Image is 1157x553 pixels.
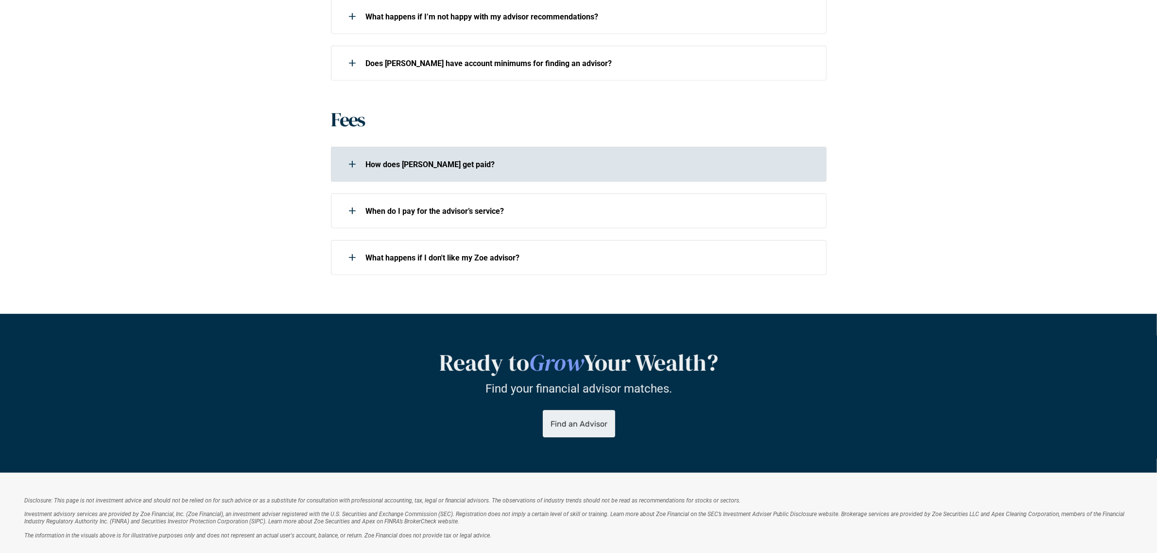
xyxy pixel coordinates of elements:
h2: Ready to Your Wealth? [336,349,822,377]
p: What happens if I don't like my Zoe advisor? [366,253,814,262]
em: Grow [529,346,584,379]
p: Find an Advisor [550,419,607,429]
h1: Fees [331,108,364,131]
a: Find an Advisor [542,411,615,438]
p: When do I pay for the advisor’s service? [366,207,814,216]
p: What happens if I’m not happy with my advisor recommendations? [366,12,814,21]
p: How does [PERSON_NAME] get paid? [366,160,814,169]
p: Does [PERSON_NAME] have account minimums for finding an advisor? [366,59,814,68]
em: The information in the visuals above is for illustrative purposes only and does not represent an ... [24,532,491,539]
em: Investment advisory services are provided by Zoe Financial, Inc. (Zoe Financial), an investment a... [24,511,1126,524]
em: Disclosure: This page is not investment advice and should not be relied on for such advice or as ... [24,497,741,504]
p: Find your financial advisor matches. [485,382,672,396]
